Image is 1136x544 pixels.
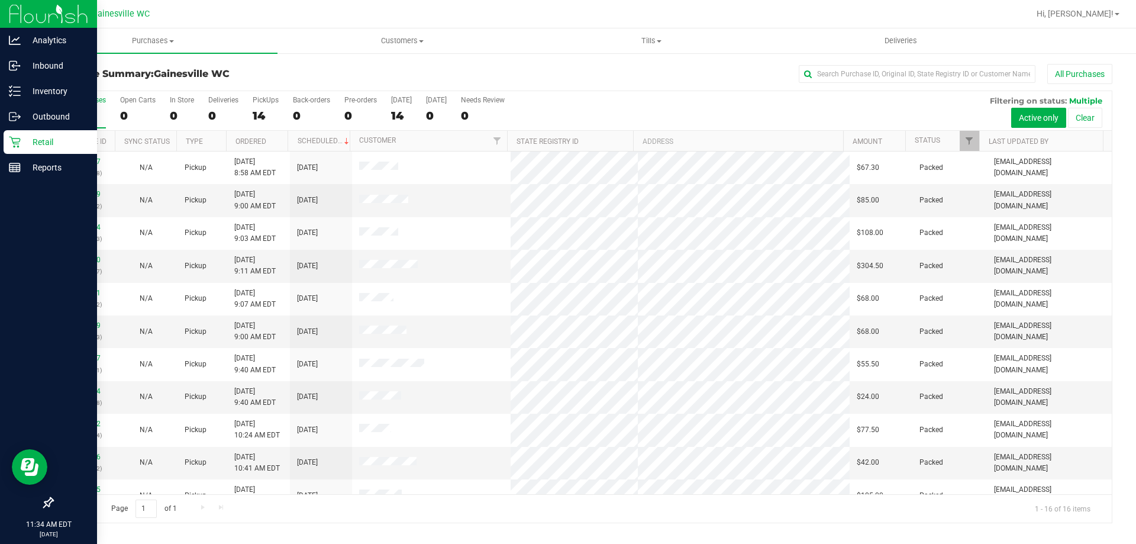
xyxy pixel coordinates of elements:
[853,137,882,146] a: Amount
[21,135,92,149] p: Retail
[990,96,1067,105] span: Filtering on status:
[21,33,92,47] p: Analytics
[140,359,153,370] button: N/A
[994,288,1105,310] span: [EMAIL_ADDRESS][DOMAIN_NAME]
[101,500,186,518] span: Page of 1
[994,222,1105,244] span: [EMAIL_ADDRESS][DOMAIN_NAME]
[21,59,92,73] p: Inbound
[919,260,943,272] span: Packed
[140,163,153,172] span: Not Applicable
[359,136,396,144] a: Customer
[857,457,879,468] span: $42.00
[140,195,153,206] button: N/A
[919,359,943,370] span: Packed
[208,109,238,123] div: 0
[67,387,101,395] a: 12013254
[9,85,21,97] inline-svg: Inventory
[234,484,280,507] span: [DATE] 11:06 AM EDT
[140,293,153,304] button: N/A
[67,256,101,264] a: 12012480
[234,386,276,408] span: [DATE] 9:40 AM EDT
[517,137,579,146] a: State Registry ID
[21,110,92,124] p: Outbound
[297,260,318,272] span: [DATE]
[185,162,206,173] span: Pickup
[235,137,266,146] a: Ordered
[185,293,206,304] span: Pickup
[960,131,979,151] a: Filter
[919,490,943,501] span: Packed
[857,359,879,370] span: $55.50
[919,293,943,304] span: Packed
[994,156,1105,179] span: [EMAIL_ADDRESS][DOMAIN_NAME]
[857,195,879,206] span: $85.00
[234,255,276,277] span: [DATE] 9:11 AM EDT
[67,321,101,330] a: 12012799
[297,195,318,206] span: [DATE]
[1037,9,1114,18] span: Hi, [PERSON_NAME]!
[234,189,276,211] span: [DATE] 9:00 AM EDT
[857,162,879,173] span: $67.30
[989,137,1048,146] a: Last Updated By
[297,359,318,370] span: [DATE]
[140,458,153,466] span: Not Applicable
[185,457,206,468] span: Pickup
[297,457,318,468] span: [DATE]
[461,109,505,123] div: 0
[234,156,276,179] span: [DATE] 8:58 AM EDT
[67,289,101,297] a: 12012501
[857,293,879,304] span: $68.00
[140,457,153,468] button: N/A
[857,326,879,337] span: $68.00
[140,227,153,239] button: N/A
[527,36,775,46] span: Tills
[869,36,933,46] span: Deliveries
[185,490,206,501] span: Pickup
[1047,64,1112,84] button: All Purchases
[12,449,47,485] iframe: Resource center
[1025,500,1100,517] span: 1 - 16 of 16 items
[297,162,318,173] span: [DATE]
[140,196,153,204] span: Not Applicable
[919,391,943,403] span: Packed
[140,260,153,272] button: N/A
[857,490,883,501] span: $105.00
[140,391,153,403] button: N/A
[185,391,206,403] span: Pickup
[67,354,101,362] a: 12013157
[234,452,280,474] span: [DATE] 10:41 AM EDT
[461,96,505,104] div: Needs Review
[994,452,1105,474] span: [EMAIL_ADDRESS][DOMAIN_NAME]
[994,419,1105,441] span: [EMAIL_ADDRESS][DOMAIN_NAME]
[67,485,101,494] a: 12013985
[297,391,318,403] span: [DATE]
[140,360,153,368] span: Not Applicable
[293,109,330,123] div: 0
[994,386,1105,408] span: [EMAIL_ADDRESS][DOMAIN_NAME]
[21,84,92,98] p: Inventory
[67,190,101,198] a: 12012379
[9,136,21,148] inline-svg: Retail
[135,500,157,518] input: 1
[426,109,447,123] div: 0
[297,424,318,436] span: [DATE]
[28,36,277,46] span: Purchases
[633,131,843,152] th: Address
[185,326,206,337] span: Pickup
[140,228,153,237] span: Not Applicable
[208,96,238,104] div: Deliveries
[185,227,206,239] span: Pickup
[293,96,330,104] div: Back-orders
[185,424,206,436] span: Pickup
[391,96,412,104] div: [DATE]
[9,162,21,173] inline-svg: Reports
[234,222,276,244] span: [DATE] 9:03 AM EDT
[140,294,153,302] span: Not Applicable
[140,424,153,436] button: N/A
[391,109,412,123] div: 14
[67,223,101,231] a: 12012404
[67,157,101,166] a: 12012367
[234,320,276,343] span: [DATE] 9:00 AM EDT
[488,131,507,151] a: Filter
[140,327,153,336] span: Not Applicable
